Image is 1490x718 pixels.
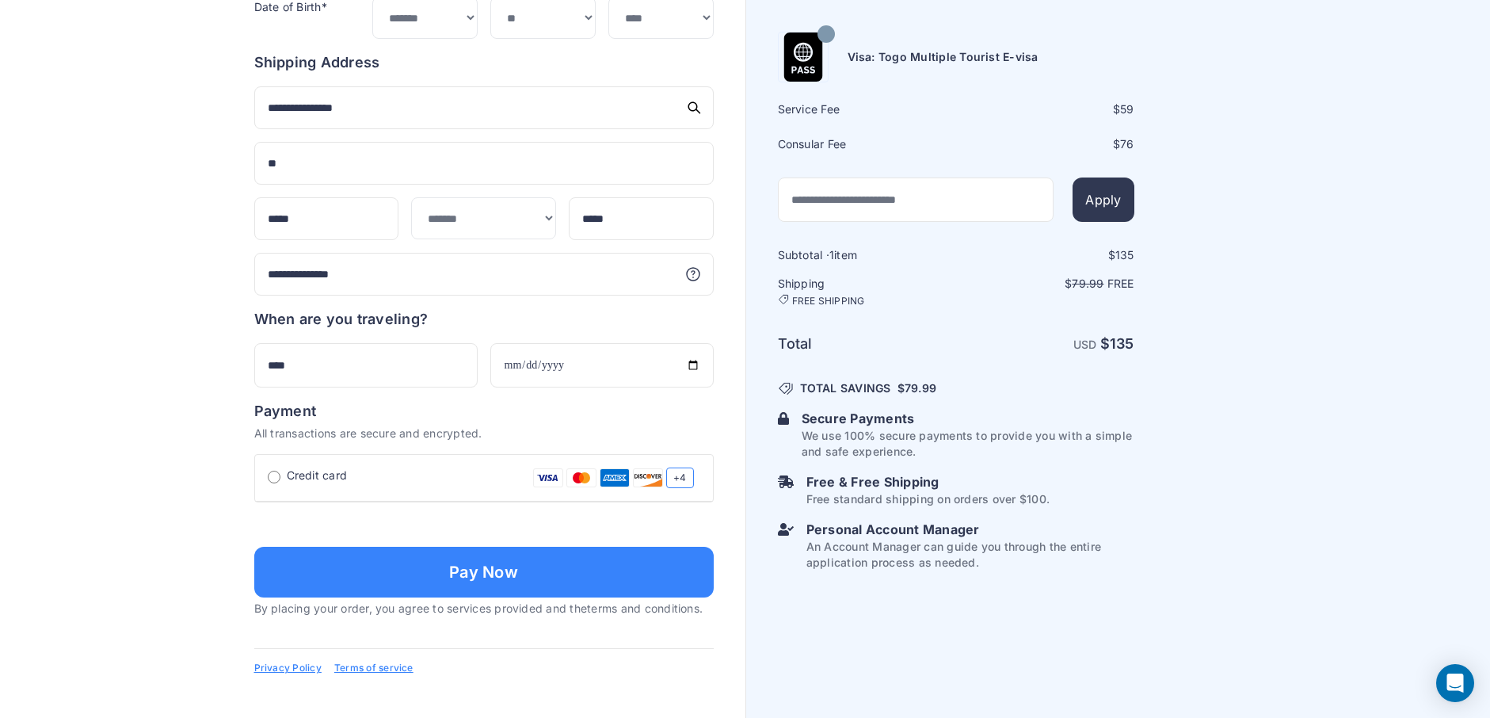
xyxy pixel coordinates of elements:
h6: Subtotal · item [778,247,955,263]
span: FREE SHIPPING [792,295,865,307]
span: 79.99 [905,381,936,395]
h6: Shipping [778,276,955,307]
div: $ [958,101,1134,117]
h6: Personal Account Manager [806,520,1134,539]
h6: Consular Fee [778,136,955,152]
h6: Free & Free Shipping [806,472,1050,491]
span: USD [1073,338,1097,351]
span: 135 [1115,248,1134,262]
div: Open Intercom Messenger [1436,664,1474,702]
span: 76 [1120,137,1134,151]
div: $ [958,247,1134,263]
h6: Secure Payments [802,409,1134,428]
span: 1 [829,248,834,262]
span: $ [897,380,936,396]
img: Amex [600,468,630,488]
a: Privacy Policy [254,662,322,674]
a: Terms of service [334,662,413,674]
h6: Visa: Togo Multiple Tourist E-visa [848,49,1038,65]
span: 79.99 [1072,277,1103,290]
span: Free [1107,277,1134,290]
h6: Payment [254,400,714,422]
img: Product Name [779,32,828,82]
span: Credit card [287,468,348,483]
p: Free standard shipping on orders over $100. [806,491,1050,507]
p: $ [958,276,1134,292]
h6: When are you traveling? [254,308,429,330]
svg: More information [685,266,701,282]
div: $ [958,136,1134,152]
span: 135 [1110,335,1134,352]
a: terms and conditions [587,602,699,615]
span: 59 [1120,102,1134,116]
p: All transactions are secure and encrypted. [254,426,714,441]
button: Apply [1073,178,1134,222]
img: Visa Card [533,468,563,488]
span: TOTAL SAVINGS [800,380,891,396]
img: Discover [633,468,663,488]
h6: Shipping Address [254,52,714,74]
button: Pay Now [254,547,714,598]
p: By placing your order, you agree to services provided and the . [254,601,714,617]
h6: Total [778,333,955,355]
h6: Service Fee [778,101,955,117]
p: We use 100% secure payments to provide you with a simple and safe experience. [802,428,1134,460]
span: +4 [666,468,693,488]
img: Mastercard [566,468,596,488]
strong: $ [1100,335,1134,352]
p: An Account Manager can guide you through the entire application process as needed. [806,539,1134,571]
